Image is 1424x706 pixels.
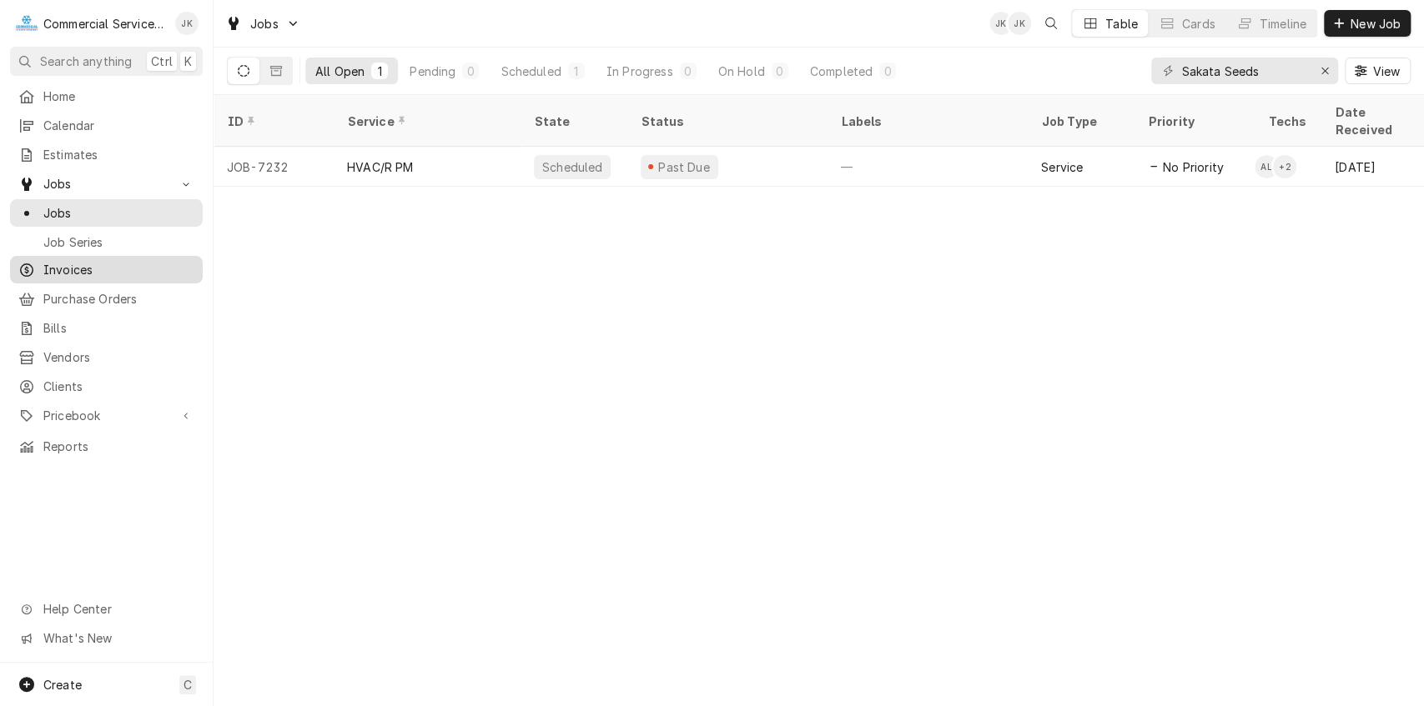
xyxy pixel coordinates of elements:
span: No Priority [1163,158,1224,176]
span: What's New [43,629,193,647]
a: Go to Jobs [219,10,307,38]
div: On Hold [718,63,765,80]
a: Go to Jobs [10,170,203,198]
div: Cards [1182,15,1215,33]
a: Job Series [10,228,203,256]
div: JOB-7232 [214,147,334,187]
div: All Open [315,63,365,80]
a: Clients [10,373,203,400]
span: Clients [43,378,194,395]
div: Status [641,113,811,130]
div: JK [175,12,199,35]
div: Labels [841,113,1014,130]
div: Techs [1268,113,1308,130]
div: 0 [883,63,893,80]
a: Go to What's New [10,624,203,652]
div: Priority [1148,113,1238,130]
a: Home [10,83,203,110]
a: Estimates [10,141,203,168]
span: Purchase Orders [43,290,194,308]
span: Reports [43,438,194,455]
div: Scheduled [501,63,561,80]
div: 1 [375,63,385,80]
div: Jeanne Key's Avatar [1008,12,1031,35]
div: Commercial Service Co. [43,15,166,33]
div: 1 [571,63,581,80]
div: Timeline [1260,15,1306,33]
div: State [534,113,614,130]
div: John Key's Avatar [989,12,1013,35]
a: Bills [10,314,203,342]
input: Keyword search [1181,58,1306,84]
span: Job Series [43,233,194,251]
div: Past Due [657,158,712,176]
div: 0 [465,63,476,80]
div: ID [227,113,317,130]
a: Purchase Orders [10,285,203,313]
div: Service [1041,158,1083,176]
span: Create [43,678,82,692]
div: 0 [683,63,693,80]
a: Go to Help Center [10,595,203,623]
div: Completed [810,63,873,80]
button: New Job [1324,10,1411,37]
div: HVAC/R PM [347,158,413,176]
span: C [184,676,192,693]
span: Home [43,88,194,105]
a: Go to Pricebook [10,402,203,429]
div: John Key's Avatar [175,12,199,35]
span: Bills [43,319,194,337]
div: JK [989,12,1013,35]
button: Open search [1038,10,1064,37]
div: 0 [775,63,785,80]
div: In Progress [606,63,673,80]
div: Table [1105,15,1138,33]
span: Jobs [43,204,194,222]
a: Reports [10,433,203,460]
span: Ctrl [151,53,173,70]
span: View [1369,63,1403,80]
span: Jobs [43,175,169,193]
div: AL [1255,155,1278,178]
div: C [15,12,38,35]
a: Vendors [10,343,203,371]
div: Adam Lucero's Avatar [1255,155,1278,178]
div: Job Type [1041,113,1121,130]
span: Vendors [43,348,194,366]
span: Search anything [40,53,132,70]
div: Pending [410,63,455,80]
a: Calendar [10,112,203,139]
div: + 2 [1273,155,1296,178]
div: Commercial Service Co.'s Avatar [15,12,38,35]
div: Scheduled [541,158,604,176]
span: Help Center [43,600,193,618]
span: K [184,53,192,70]
span: New Job [1347,15,1404,33]
button: Search anythingCtrlK [10,47,203,76]
span: Jobs [250,15,279,33]
span: Invoices [43,261,194,278]
div: Service [347,113,504,130]
a: Invoices [10,256,203,283]
span: Pricebook [43,407,169,424]
div: — [828,147,1028,187]
a: Jobs [10,199,203,227]
button: Erase input [1311,58,1338,84]
div: JK [1008,12,1031,35]
button: View [1345,58,1411,84]
span: Calendar [43,117,194,134]
span: Estimates [43,146,194,163]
